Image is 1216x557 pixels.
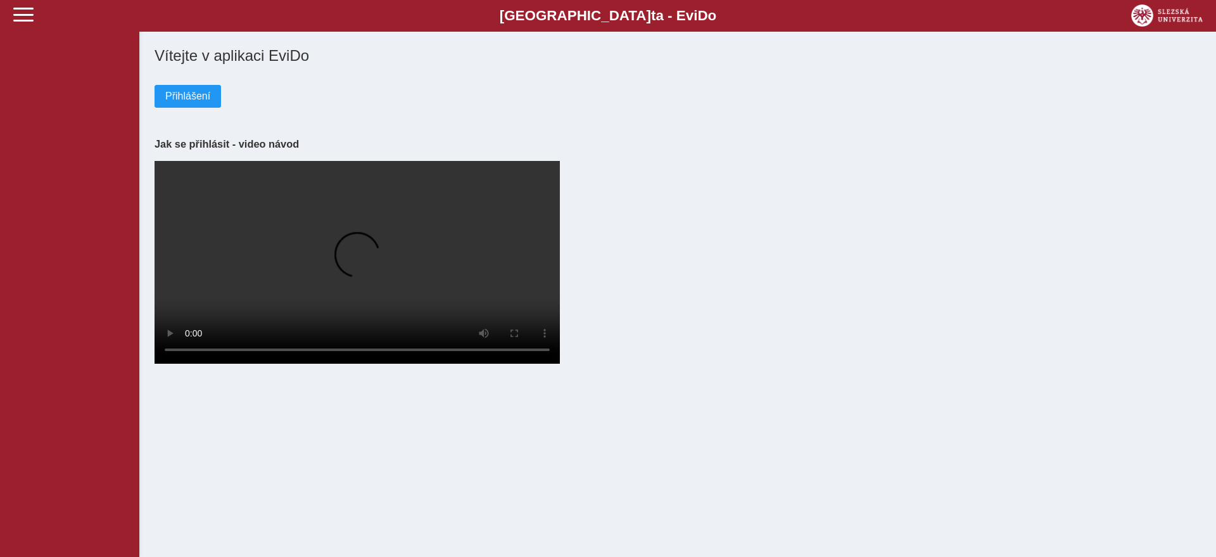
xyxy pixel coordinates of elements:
button: Přihlášení [155,85,221,108]
span: Přihlášení [165,91,210,102]
span: o [708,8,717,23]
b: [GEOGRAPHIC_DATA] a - Evi [38,8,1178,24]
h1: Vítejte v aplikaci EviDo [155,47,1201,65]
img: logo_web_su.png [1131,4,1203,27]
span: D [697,8,707,23]
h3: Jak se přihlásit - video návod [155,138,1201,150]
span: t [651,8,655,23]
video: Your browser does not support the video tag. [155,161,560,364]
